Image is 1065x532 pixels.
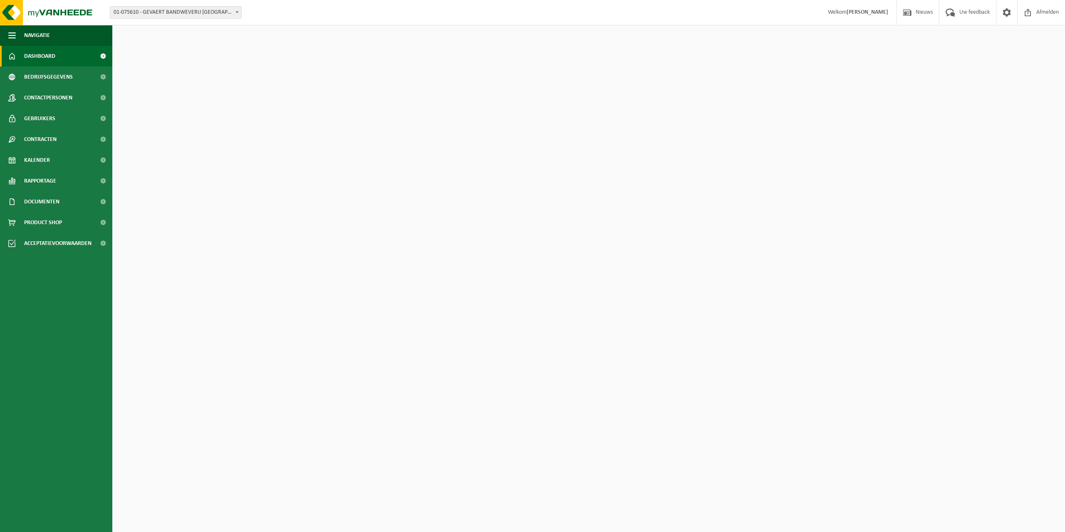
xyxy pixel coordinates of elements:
span: Documenten [24,191,59,212]
span: Product Shop [24,212,62,233]
span: Navigatie [24,25,50,46]
span: Gebruikers [24,108,55,129]
span: Rapportage [24,171,56,191]
span: Dashboard [24,46,55,67]
span: Acceptatievoorwaarden [24,233,92,254]
span: Kalender [24,150,50,171]
span: Contactpersonen [24,87,72,108]
span: 01-075610 - GEVAERT BANDWEVERIJ NV - DEINZE [110,6,242,19]
span: 01-075610 - GEVAERT BANDWEVERIJ NV - DEINZE [110,7,241,18]
span: Bedrijfsgegevens [24,67,73,87]
strong: [PERSON_NAME] [847,9,888,15]
span: Contracten [24,129,57,150]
